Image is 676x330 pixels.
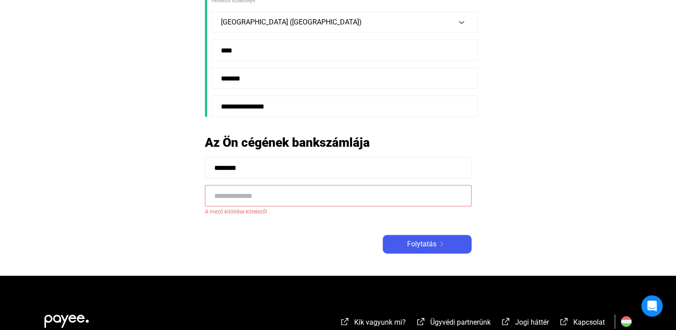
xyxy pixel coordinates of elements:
a: external-link-whiteKik vagyunk mi? [340,319,406,328]
img: white-payee-white-dot.svg [44,310,89,328]
span: Folytatás [407,239,436,250]
a: external-link-whiteÜgyvédi partnerünk [416,319,491,328]
img: external-link-white [500,317,511,326]
img: external-link-white [340,317,350,326]
a: external-link-whiteKapcsolat [559,319,605,328]
img: external-link-white [416,317,426,326]
span: Jogi háttér [515,318,549,326]
span: Ügyvédi partnerünk [430,318,491,326]
img: arrow-right-white [436,242,447,246]
a: external-link-whiteJogi háttér [500,319,549,328]
div: Open Intercom Messenger [641,295,663,317]
span: A mező kitöltése kötelező! [205,206,472,217]
button: Folytatásarrow-right-white [383,235,472,254]
img: external-link-white [559,317,569,326]
span: Kik vagyunk mi? [354,318,406,326]
span: Kapcsolat [573,318,605,326]
span: [GEOGRAPHIC_DATA] ([GEOGRAPHIC_DATA]) [221,18,362,26]
button: [GEOGRAPHIC_DATA] ([GEOGRAPHIC_DATA]) [212,12,478,33]
h2: Az Ön cégének bankszámlája [205,135,472,150]
img: HU.svg [621,316,632,327]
